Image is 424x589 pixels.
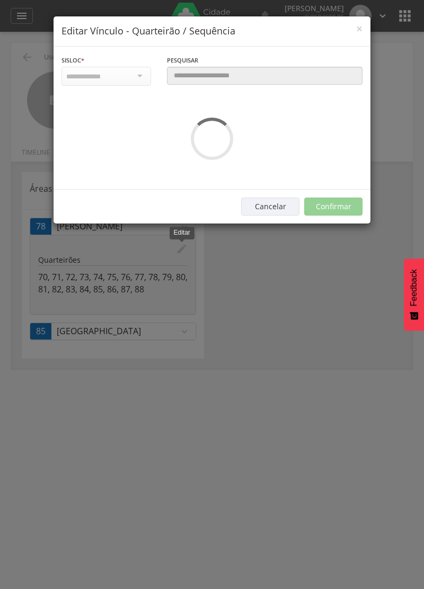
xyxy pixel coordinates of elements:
[356,21,363,36] span: ×
[404,258,424,331] button: Feedback - Mostrar pesquisa
[241,198,299,216] button: Cancelar
[61,56,81,64] span: Sisloc
[304,198,363,216] button: Confirmar
[167,56,198,64] span: Pesquisar
[170,227,195,239] div: Editar
[356,23,363,34] button: Close
[61,24,363,38] h4: Editar Vínculo - Quarteirão / Sequência
[409,269,419,306] span: Feedback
